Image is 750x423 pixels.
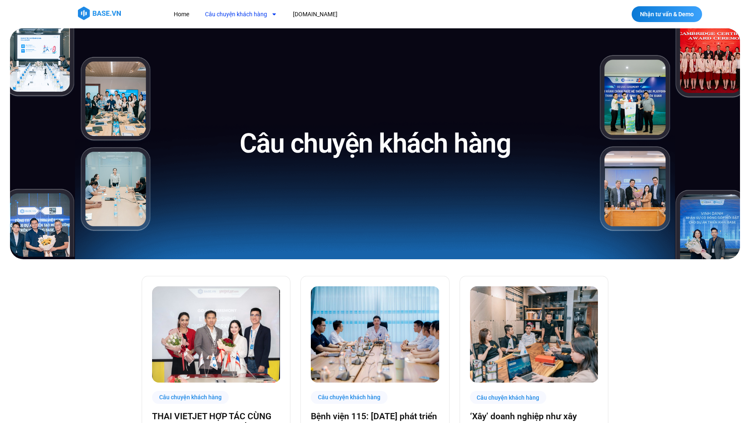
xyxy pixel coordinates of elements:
[167,7,490,22] nav: Menu
[287,7,344,22] a: [DOMAIN_NAME]
[152,391,229,404] div: Câu chuyện khách hàng
[470,391,547,404] div: Câu chuyện khách hàng
[311,391,387,404] div: Câu chuyện khách hàng
[199,7,283,22] a: Câu chuyện khách hàng
[240,126,511,161] h1: Câu chuyện khách hàng
[632,6,702,22] a: Nhận tư vấn & Demo
[640,11,694,17] span: Nhận tư vấn & Demo
[167,7,195,22] a: Home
